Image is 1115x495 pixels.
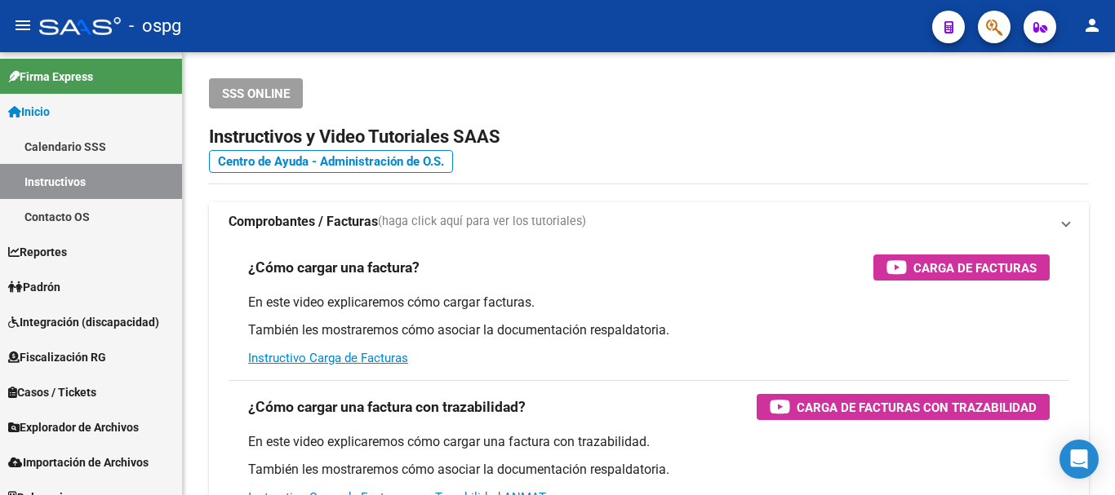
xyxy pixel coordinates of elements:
button: Carga de Facturas [873,254,1050,281]
span: Inicio [8,103,50,121]
span: Padrón [8,278,60,296]
span: Explorador de Archivos [8,418,139,436]
span: (haga click aquí para ver los tutoriales) [378,213,586,231]
mat-icon: menu [13,15,33,35]
span: Casos / Tickets [8,383,96,401]
p: En este video explicaremos cómo cargar una factura con trazabilidad. [248,433,1050,451]
mat-icon: person [1082,15,1102,35]
span: Firma Express [8,68,93,86]
span: Carga de Facturas con Trazabilidad [797,397,1037,418]
mat-expansion-panel-header: Comprobantes / Facturas(haga click aquí para ver los tutoriales) [209,202,1089,241]
strong: Comprobantes / Facturas [229,213,378,231]
button: Carga de Facturas con Trazabilidad [757,394,1050,420]
span: - ospg [129,8,181,44]
button: SSS ONLINE [209,78,303,108]
p: También les mostraremos cómo asociar la documentación respaldatoria. [248,461,1050,479]
h3: ¿Cómo cargar una factura con trazabilidad? [248,396,526,418]
div: Open Intercom Messenger [1059,440,1099,479]
p: En este video explicaremos cómo cargar facturas. [248,294,1050,312]
span: Carga de Facturas [913,258,1037,278]
span: Integración (discapacidad) [8,313,159,331]
span: Importación de Archivos [8,453,149,471]
span: Reportes [8,243,67,261]
a: Instructivo Carga de Facturas [248,351,408,365]
span: SSS ONLINE [222,86,290,101]
a: Centro de Ayuda - Administración de O.S. [209,150,453,173]
span: Fiscalización RG [8,348,106,366]
p: También les mostraremos cómo asociar la documentación respaldatoria. [248,321,1050,339]
h3: ¿Cómo cargar una factura? [248,256,420,279]
h2: Instructivos y Video Tutoriales SAAS [209,122,1089,152]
